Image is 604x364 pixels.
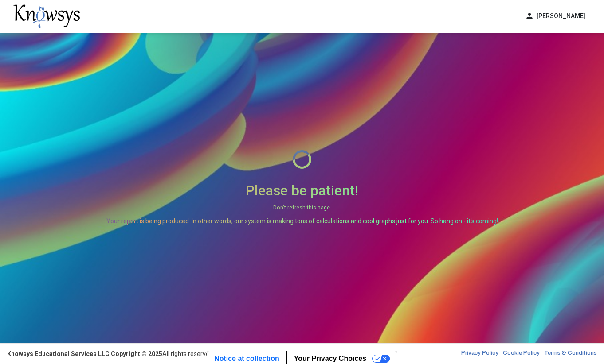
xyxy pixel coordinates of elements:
[503,349,540,358] a: Cookie Policy
[7,349,214,358] div: All rights reserved.
[106,182,498,199] h2: Please be patient!
[544,349,597,358] a: Terms & Conditions
[461,349,498,358] a: Privacy Policy
[13,4,80,28] img: knowsys-logo.png
[520,9,591,23] button: person[PERSON_NAME]
[106,203,498,212] small: Don't refresh this page.
[7,350,162,357] strong: Knowsys Educational Services LLC Copyright © 2025
[106,217,498,225] p: Your report is being produced. In other words, our system is making tons of calculations and cool...
[525,12,534,21] span: person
